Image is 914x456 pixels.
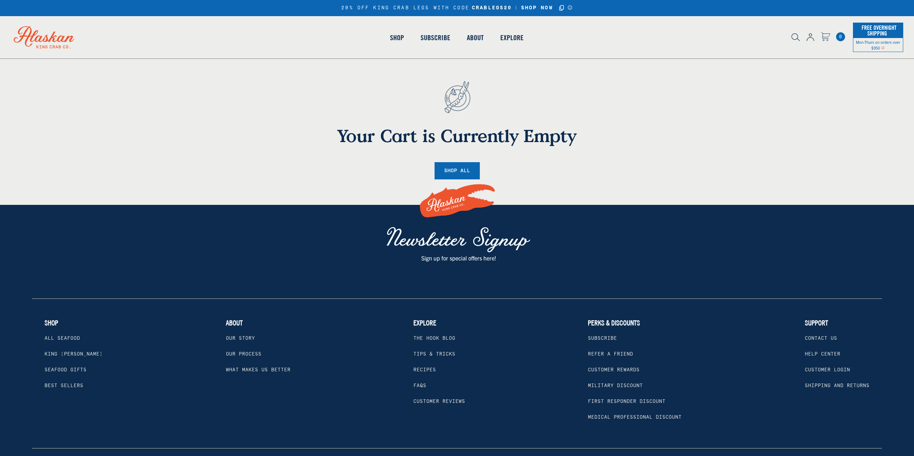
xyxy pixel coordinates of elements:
[382,17,412,58] a: Shop
[567,5,573,10] a: Announcement Bar Modal
[226,351,261,357] a: Our Process
[588,319,640,327] p: Perks & Discounts
[347,253,571,263] p: Sign up for special offers here!
[226,319,243,327] p: About
[881,45,885,50] span: Shipping Notice Icon
[792,33,800,41] img: search
[4,16,84,58] img: Alaskan King Crab Co. logo
[413,383,426,389] a: FAQs
[341,4,572,12] div: 20% OFF KING CRAB LEGS WITH CODE |
[226,335,255,341] a: Our Story
[45,367,87,373] a: Seafood Gifts
[856,39,900,50] span: Mon-Thurs on orders over $350
[45,383,83,389] a: Best Sellers
[805,367,850,373] a: Customer Login
[459,17,492,58] a: About
[45,351,103,357] a: King [PERSON_NAME]
[860,22,896,39] span: Free Overnight Shipping
[805,319,828,327] p: Support
[413,367,436,373] a: Recipes
[588,399,665,404] a: First Responder Discount
[226,367,291,373] a: What Makes Us Better
[836,32,845,41] a: Cart
[413,351,455,357] a: Tips & Tricks
[412,17,459,58] a: Subscribe
[807,33,814,41] img: account
[821,32,830,42] a: Cart
[45,319,58,327] p: Shop
[413,319,436,327] p: Explore
[472,5,512,11] strong: CRABLEGS20
[588,351,633,357] a: Refer a Friend
[836,32,845,41] span: 0
[588,414,682,420] a: Medical Professional Discount
[433,69,482,125] img: empty cart - anchor
[805,383,869,389] a: Shipping and Returns
[435,162,480,180] a: Shop All
[521,5,553,11] strong: SHOP NOW
[805,335,837,341] a: Contact Us
[258,125,656,146] h1: Your Cart is Currently Empty
[588,367,640,373] a: Customer Rewards
[805,351,840,357] a: Help Center
[45,335,80,341] a: All Seafood
[588,383,643,389] a: Military Discount
[418,176,497,226] img: Alaskan King Crab Co. Logo
[519,5,556,11] a: SHOP NOW
[413,399,465,404] a: Customer Reviews
[588,335,617,341] a: Subscribe
[492,17,532,58] a: Explore
[413,335,455,341] a: The Hook Blog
